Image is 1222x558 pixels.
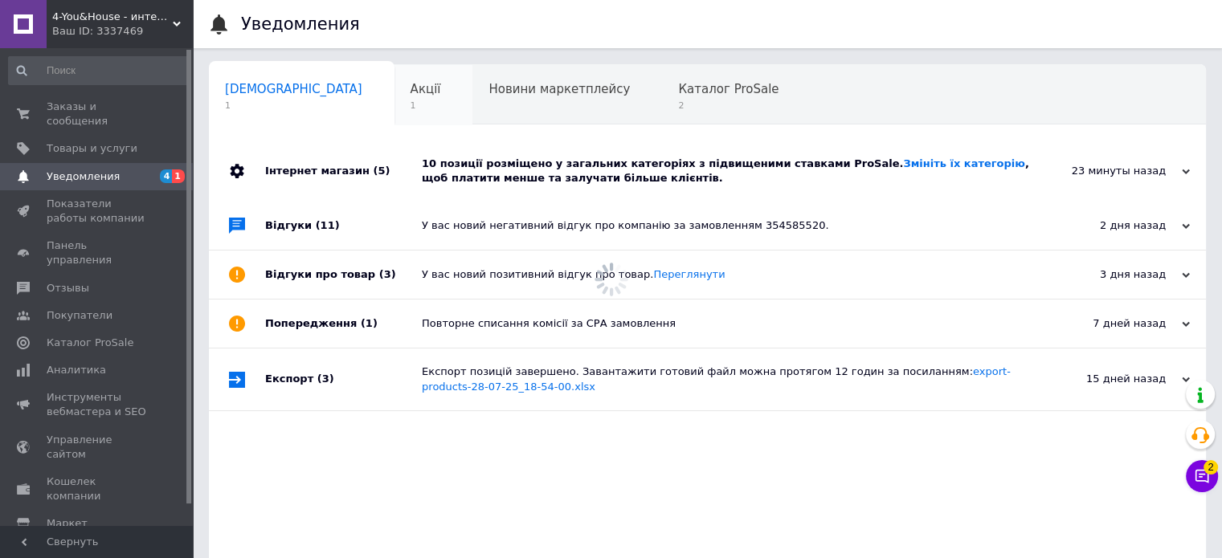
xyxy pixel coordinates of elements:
div: Попередження [265,299,422,348]
span: Покупатели [47,308,112,323]
span: [DEMOGRAPHIC_DATA] [225,82,362,96]
div: Інтернет магазин [265,141,422,202]
a: Змініть їх категорію [903,157,1024,169]
input: Поиск [8,56,190,85]
div: Повторне списання комісії за СРА замовлення [422,316,1029,331]
div: 10 позиції розміщено у загальних категоріях з підвищеними ставками ProSale. , щоб платити менше т... [422,157,1029,185]
div: Експорт позицій завершено. Завантажити готовий файл можна протягом 12 годин за посиланням: [422,365,1029,393]
span: Управление сайтом [47,433,149,462]
a: export-products-28-07-25_18-54-00.xlsx [422,365,1011,392]
span: Маркет [47,516,88,531]
span: Кошелек компании [47,475,149,503]
span: (1) [361,317,378,329]
span: Отзывы [47,281,89,295]
span: Панель управления [47,238,149,267]
span: Товары и услуги [47,141,137,156]
div: 3 дня назад [1029,267,1190,282]
span: (5) [373,165,390,177]
span: Акції [411,82,441,96]
span: 4 [160,169,173,183]
span: (3) [317,373,334,385]
span: 2 [1204,460,1218,475]
span: Новини маркетплейсу [488,82,630,96]
div: 7 дней назад [1029,316,1190,331]
span: (11) [316,219,340,231]
div: У вас новий позитивний відгук про товар. [422,267,1029,282]
div: 15 дней назад [1029,372,1190,386]
div: 2 дня назад [1029,218,1190,233]
button: Чат с покупателем2 [1186,460,1218,492]
span: 4-You&House - интернет-магазин для всей семьи [52,10,173,24]
span: Каталог ProSale [678,82,779,96]
div: Ваш ID: 3337469 [52,24,193,39]
span: 1 [411,100,441,112]
span: 2 [678,100,779,112]
span: (3) [379,268,396,280]
span: Каталог ProSale [47,336,133,350]
div: Відгуки про товар [265,250,422,299]
div: У вас новий негативний відгук про компанію за замовленням 354585520. [422,218,1029,233]
span: 1 [172,169,185,183]
span: Показатели работы компании [47,197,149,226]
span: 1 [225,100,362,112]
span: Аналитика [47,363,106,377]
span: Уведомления [47,169,120,184]
span: Заказы и сообщения [47,100,149,128]
div: 23 минуты назад [1029,164,1190,178]
h1: Уведомления [241,14,360,34]
a: Переглянути [653,268,725,280]
div: Експорт [265,348,422,409]
div: Відгуки [265,202,422,250]
span: Инструменты вебмастера и SEO [47,390,149,419]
